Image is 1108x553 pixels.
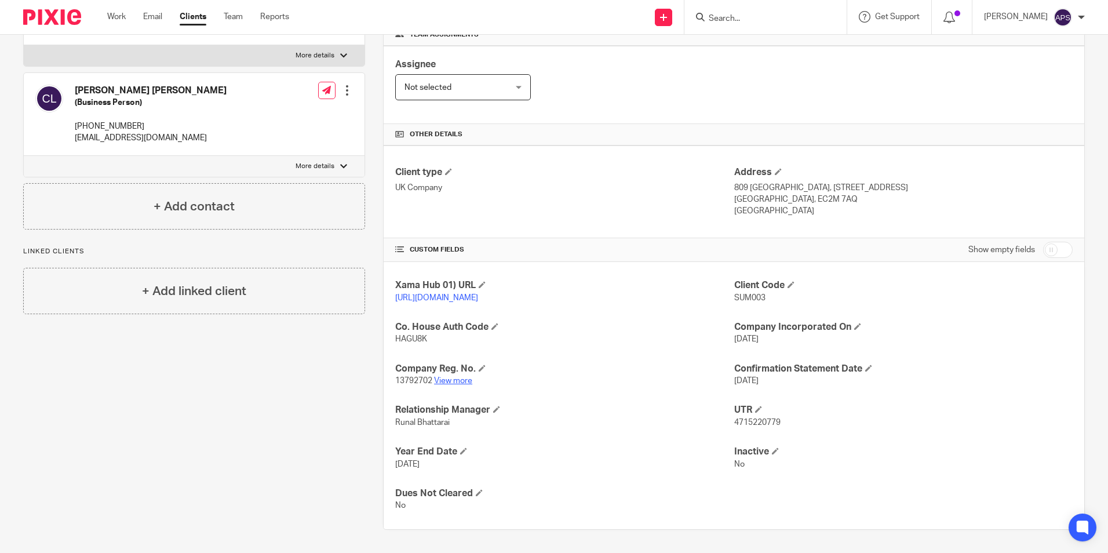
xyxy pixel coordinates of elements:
[154,198,235,216] h4: + Add contact
[734,321,1073,333] h4: Company Incorporated On
[410,130,462,139] span: Other details
[395,460,420,468] span: [DATE]
[395,321,734,333] h4: Co. House Auth Code
[395,60,436,69] span: Assignee
[404,83,451,92] span: Not selected
[734,460,745,468] span: No
[75,97,227,108] h5: (Business Person)
[260,11,289,23] a: Reports
[395,501,406,510] span: No
[395,487,734,500] h4: Dues Not Cleared
[142,282,246,300] h4: + Add linked client
[734,279,1073,292] h4: Client Code
[224,11,243,23] a: Team
[708,14,812,24] input: Search
[395,335,427,343] span: HAGU8K
[395,279,734,292] h4: Xama Hub 01) URL
[734,404,1073,416] h4: UTR
[734,335,759,343] span: [DATE]
[734,363,1073,375] h4: Confirmation Statement Date
[395,245,734,254] h4: CUSTOM FIELDS
[734,446,1073,458] h4: Inactive
[75,85,227,97] h4: [PERSON_NAME] [PERSON_NAME]
[75,132,227,144] p: [EMAIL_ADDRESS][DOMAIN_NAME]
[734,166,1073,179] h4: Address
[1054,8,1072,27] img: svg%3E
[968,244,1035,256] label: Show empty fields
[984,11,1048,23] p: [PERSON_NAME]
[395,363,734,375] h4: Company Reg. No.
[23,247,365,256] p: Linked clients
[395,377,432,385] span: 13792702
[875,13,920,21] span: Get Support
[107,11,126,23] a: Work
[395,446,734,458] h4: Year End Date
[734,194,1073,205] p: [GEOGRAPHIC_DATA], EC2M 7AQ
[434,377,472,385] a: View more
[734,377,759,385] span: [DATE]
[395,404,734,416] h4: Relationship Manager
[75,121,227,132] p: [PHONE_NUMBER]
[296,51,334,60] p: More details
[395,419,450,427] span: Runal Bhattarai
[734,182,1073,194] p: 809 [GEOGRAPHIC_DATA], [STREET_ADDRESS]
[180,11,206,23] a: Clients
[734,294,766,302] span: SUM003
[395,182,734,194] p: UK Company
[35,85,63,112] img: svg%3E
[23,9,81,25] img: Pixie
[395,294,478,302] a: [URL][DOMAIN_NAME]
[143,11,162,23] a: Email
[296,162,334,171] p: More details
[734,419,781,427] span: 4715220779
[734,205,1073,217] p: [GEOGRAPHIC_DATA]
[395,166,734,179] h4: Client type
